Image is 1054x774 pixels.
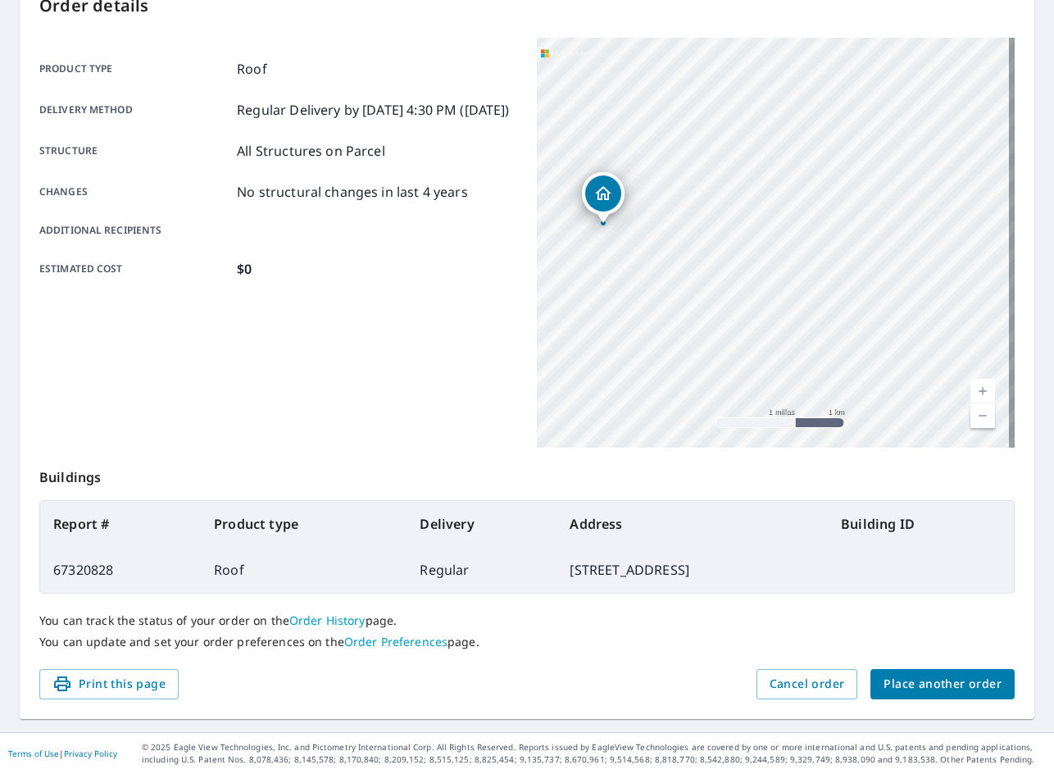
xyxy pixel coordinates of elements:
a: Privacy Policy [64,748,117,759]
p: All Structures on Parcel [237,141,385,161]
span: Cancel order [770,674,845,694]
p: Delivery method [39,100,230,120]
td: 67320828 [40,547,201,593]
button: Cancel order [756,669,858,699]
th: Address [557,501,828,547]
p: Structure [39,141,230,161]
p: You can track the status of your order on the page. [39,613,1015,628]
a: Order History [289,612,366,628]
p: | [8,749,117,758]
p: Roof [237,59,267,79]
a: Order Preferences [344,634,447,649]
th: Product type [201,501,407,547]
p: Product type [39,59,230,79]
p: You can update and set your order preferences on the page. [39,635,1015,649]
p: Additional recipients [39,223,230,238]
td: Regular [407,547,557,593]
a: Nivel actual 13, alejar [970,403,995,428]
div: Dropped pin, building 1, Residential property, 6018 Memorial Hwy Tampa, FL 33615 [582,172,625,223]
th: Building ID [828,501,1014,547]
p: Changes [39,182,230,202]
th: Delivery [407,501,557,547]
a: Nivel actual 13, ampliar [970,379,995,403]
p: © 2025 Eagle View Technologies, Inc. and Pictometry International Corp. All Rights Reserved. Repo... [142,741,1046,766]
span: Place another order [884,674,1002,694]
th: Report # [40,501,201,547]
td: [STREET_ADDRESS] [557,547,828,593]
button: Place another order [870,669,1015,699]
td: Roof [201,547,407,593]
p: Regular Delivery by [DATE] 4:30 PM ([DATE]) [237,100,509,120]
p: Buildings [39,448,1015,500]
p: $0 [237,259,252,279]
a: Terms of Use [8,748,59,759]
p: No structural changes in last 4 years [237,182,468,202]
p: Estimated cost [39,259,230,279]
span: Print this page [52,674,166,694]
button: Print this page [39,669,179,699]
